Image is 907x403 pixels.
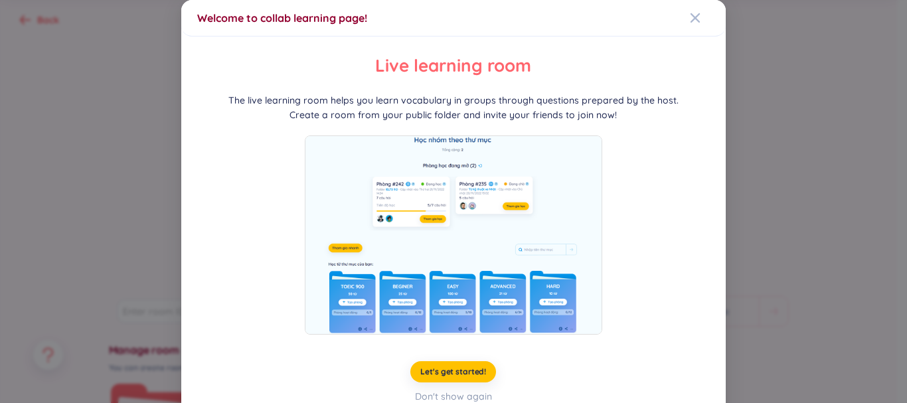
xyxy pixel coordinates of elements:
h2: Live learning room [201,52,707,80]
div: Welcome to collab learning page! [197,11,710,25]
div: The live learning room helps you learn vocabulary in groups through questions prepared by the hos... [228,93,679,122]
button: Let's get started! [411,361,497,382]
span: Let's get started! [421,366,487,377]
